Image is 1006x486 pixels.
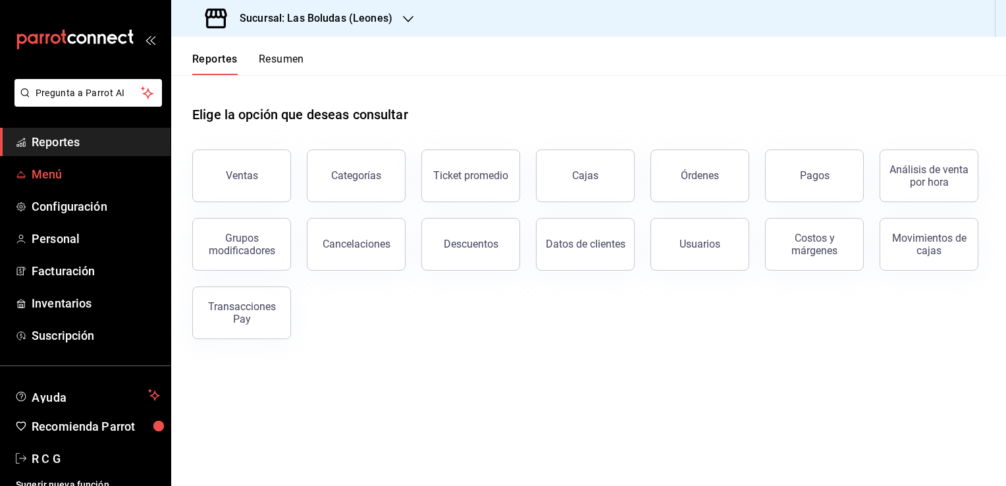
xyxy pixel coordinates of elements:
[679,238,720,250] div: Usuarios
[307,149,406,202] button: Categorías
[421,218,520,271] button: Descuentos
[226,169,258,182] div: Ventas
[572,169,598,182] div: Cajas
[650,149,749,202] button: Órdenes
[32,387,143,403] span: Ayuda
[259,53,304,75] button: Resumen
[765,218,864,271] button: Costos y márgenes
[546,238,625,250] div: Datos de clientes
[145,34,155,45] button: open_drawer_menu
[433,169,508,182] div: Ticket promedio
[444,238,498,250] div: Descuentos
[192,149,291,202] button: Ventas
[32,133,160,151] span: Reportes
[32,198,160,215] span: Configuración
[32,262,160,280] span: Facturación
[681,169,719,182] div: Órdenes
[536,149,635,202] button: Cajas
[774,232,855,257] div: Costos y márgenes
[32,327,160,344] span: Suscripción
[36,86,142,100] span: Pregunta a Parrot AI
[888,232,970,257] div: Movimientos de cajas
[800,169,830,182] div: Pagos
[650,218,749,271] button: Usuarios
[32,418,160,435] span: Recomienda Parrot
[192,105,408,124] h1: Elige la opción que deseas consultar
[9,95,162,109] a: Pregunta a Parrot AI
[421,149,520,202] button: Ticket promedio
[765,149,864,202] button: Pagos
[536,218,635,271] button: Datos de clientes
[32,165,160,183] span: Menú
[32,450,160,468] span: R C G
[307,218,406,271] button: Cancelaciones
[14,79,162,107] button: Pregunta a Parrot AI
[331,169,381,182] div: Categorías
[192,218,291,271] button: Grupos modificadores
[32,294,160,312] span: Inventarios
[880,149,978,202] button: Análisis de venta por hora
[192,53,238,75] button: Reportes
[201,232,282,257] div: Grupos modificadores
[201,300,282,325] div: Transacciones Pay
[880,218,978,271] button: Movimientos de cajas
[192,53,304,75] div: navigation tabs
[888,163,970,188] div: Análisis de venta por hora
[323,238,390,250] div: Cancelaciones
[229,11,392,26] h3: Sucursal: Las Boludas (Leones)
[32,230,160,248] span: Personal
[192,286,291,339] button: Transacciones Pay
